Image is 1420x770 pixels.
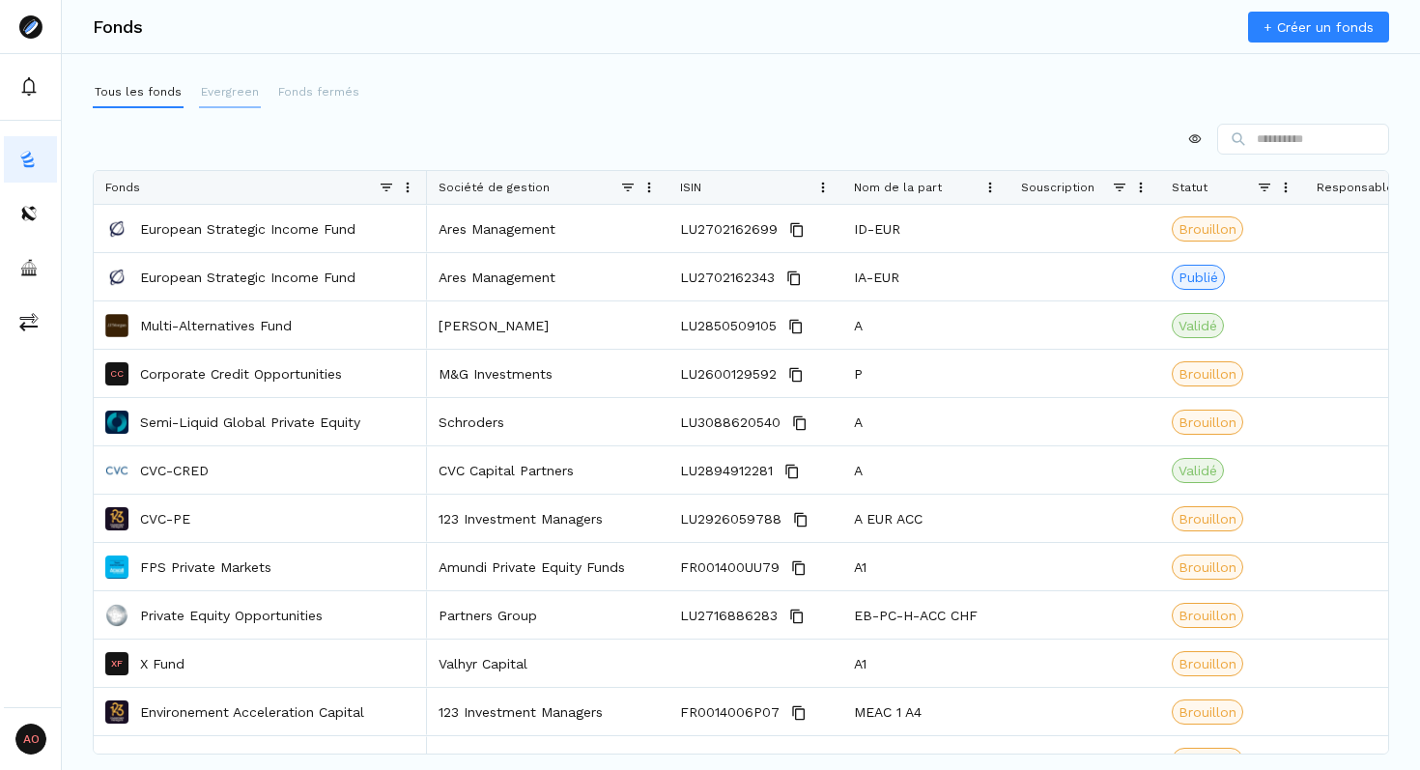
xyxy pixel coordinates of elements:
span: Responsable [1317,181,1394,194]
span: LU2702162699 [680,206,778,253]
div: A EUR ACC [842,495,1009,542]
div: Ares Management [427,253,668,300]
button: Copy [782,267,806,290]
div: A [842,446,1009,494]
p: Evergreen [201,83,259,100]
a: Semi-Liquid Global Private Equity [140,413,360,432]
span: Brouillon [1179,509,1236,528]
img: Multi-Alternatives Fund [105,314,128,337]
span: Souscription [1021,181,1094,194]
span: LU2702162343 [680,254,775,301]
a: European Strategic Income Fund [140,219,355,239]
img: Semi-Liquid Global Private Equity [105,411,128,434]
span: LU2894912281 [680,447,773,495]
div: A [842,398,1009,445]
span: Validé [1179,316,1217,335]
div: Partners Group [427,591,668,639]
div: Ares Management [427,205,668,252]
img: European Strategic Income Fund [105,266,128,289]
div: 123 Investment Managers [427,688,668,735]
button: Copy [787,701,810,725]
img: distributors [19,204,39,223]
span: Brouillon [1179,364,1236,384]
button: Copy [789,508,812,531]
img: CVC-PE [105,507,128,530]
img: Environement Acceleration Capital [105,700,128,724]
p: Tous les fonds [95,83,182,100]
p: XF [111,659,123,669]
span: LU2716886283 [680,592,778,640]
span: FR001400UU79 [680,544,780,591]
span: LU2600129592 [680,351,777,398]
button: Fonds fermés [276,77,361,108]
a: European Strategic Income Fund [140,268,355,287]
div: CVC Capital Partners [427,446,668,494]
a: + Créer un fonds [1248,12,1389,43]
button: Copy [788,412,811,435]
a: CVC-CRED [140,461,209,480]
button: Evergreen [199,77,261,108]
button: Copy [785,218,809,242]
div: A1 [842,640,1009,687]
a: FPS Private Markets [140,557,271,577]
button: Copy [784,363,808,386]
span: LU3088620540 [680,399,781,446]
div: ID-EUR [842,205,1009,252]
div: M&G Investments [427,350,668,397]
span: AO [15,724,46,755]
a: Private Equity Opportunities [140,606,323,625]
div: 123 Investment Managers [427,495,668,542]
span: FR0014006P07 [680,689,780,736]
button: funds [4,136,57,183]
a: X Fund [140,654,185,673]
span: Brouillon [1179,413,1236,432]
div: Valhyr Capital [427,640,668,687]
button: Copy [785,605,809,628]
a: Corporate Credit Opportunities [140,364,342,384]
button: distributors [4,190,57,237]
span: ISIN [680,181,701,194]
span: LU2850509105 [680,302,777,350]
img: funds [19,150,39,169]
div: Schroders [427,398,668,445]
p: CC [110,369,124,379]
span: Brouillon [1179,654,1236,673]
span: Fonds [105,181,140,194]
a: Multi-Alternatives Fund [140,316,292,335]
span: LU2926059788 [680,496,781,543]
div: Amundi Private Equity Funds [427,543,668,590]
button: Copy [787,556,810,580]
p: CVC-PE [140,509,190,528]
button: Tous les fonds [93,77,184,108]
button: Copy [781,460,804,483]
img: Private Equity Opportunities [105,604,128,627]
button: asset-managers [4,244,57,291]
div: [PERSON_NAME] [427,301,668,349]
div: MEAC 1 A4 [842,688,1009,735]
button: Copy [784,315,808,338]
h3: Fonds [93,18,143,36]
span: Validé [1179,461,1217,480]
img: European Strategic Income Fund [105,217,128,241]
button: commissions [4,299,57,345]
p: Fonds fermés [278,83,359,100]
span: Nom de la part [854,181,942,194]
span: Brouillon [1179,557,1236,577]
div: IA-EUR [842,253,1009,300]
div: A1 [842,543,1009,590]
span: Brouillon [1179,702,1236,722]
img: CVC-CRED [105,459,128,482]
span: Brouillon [1179,219,1236,239]
a: Environement Acceleration Capital [140,702,364,722]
